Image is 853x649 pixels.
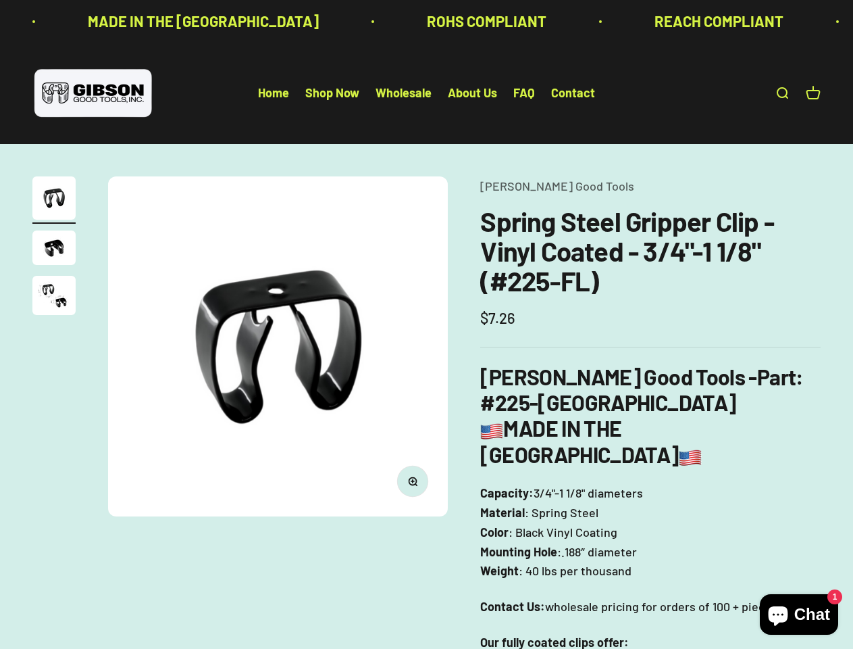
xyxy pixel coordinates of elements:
span: : [557,542,561,562]
a: Home [258,86,289,101]
span: : 40 lbs per thousand [519,561,631,581]
strong: Material [480,505,525,520]
button: Go to item 1 [32,176,76,224]
span: Part [757,364,796,389]
strong: Contact Us: [480,599,545,614]
a: FAQ [513,86,535,101]
img: Gripper clip, made & shipped from the USA! [108,176,448,516]
strong: Weight [480,563,519,578]
img: close up of a spring steel gripper clip, tool clip, durable, secure holding, Excellent corrosion ... [32,231,76,265]
p: MADE IN THE [GEOGRAPHIC_DATA] [83,9,314,33]
strong: Color [480,525,509,539]
img: Gripper clip, made & shipped from the USA! [32,176,76,220]
a: Shop Now [305,86,359,101]
a: Contact [551,86,595,101]
strong: Mounting Hole [480,544,557,559]
p: wholesale pricing for orders of 100 + pieces [480,597,821,617]
button: Go to item 3 [32,276,76,319]
strong: : #225-[GEOGRAPHIC_DATA] [480,364,803,415]
img: close up of a spring steel gripper clip, tool clip, durable, secure holding, Excellent corrosion ... [32,276,76,315]
p: REACH COMPLIANT [650,9,779,33]
b: [PERSON_NAME] Good Tools - [480,364,796,389]
h1: Spring Steel Gripper Clip - Vinyl Coated - 3/4"-1 1/8" (#225-FL) [480,206,821,295]
b: MADE IN THE [GEOGRAPHIC_DATA] [480,415,701,466]
a: About Us [448,86,497,101]
sale-price: $7.26 [480,306,515,330]
strong: Capacity: [480,485,534,500]
inbox-online-store-chat: Shopify online store chat [756,594,842,638]
a: [PERSON_NAME] Good Tools [480,178,634,193]
p: 3/4"-1 1/8" diameters [480,483,821,581]
span: : Spring Steel [525,503,598,523]
span: .188″ diameter [561,542,637,562]
span: : Black Vinyl Coating [509,523,617,542]
button: Go to item 2 [32,231,76,269]
p: ROHS COMPLIANT [422,9,542,33]
a: Wholesale [376,86,432,101]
